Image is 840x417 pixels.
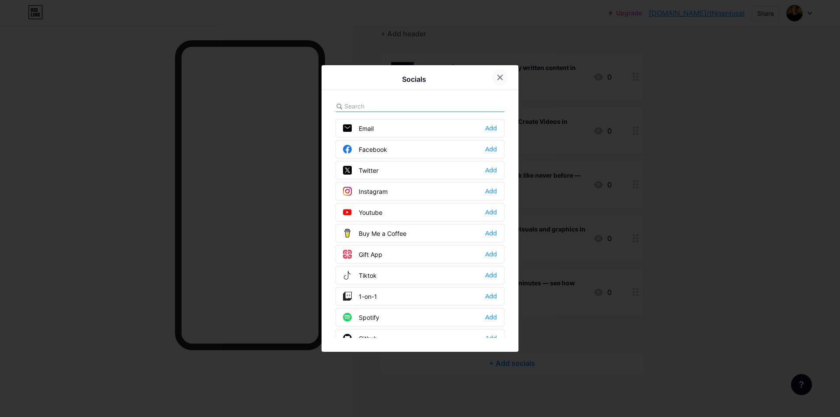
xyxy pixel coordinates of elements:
div: Add [485,124,497,133]
div: Add [485,313,497,322]
div: Add [485,187,497,196]
div: Add [485,271,497,280]
div: Add [485,166,497,175]
div: Add [485,229,497,238]
div: Add [485,292,497,301]
input: Search [344,102,441,111]
div: Socials [402,74,426,84]
div: Tiktok [343,271,377,280]
div: Email [343,124,374,133]
div: Add [485,334,497,343]
div: Gift App [343,250,382,259]
div: Add [485,145,497,154]
div: Youtube [343,208,382,217]
div: Github [343,334,378,343]
div: Spotify [343,313,379,322]
div: 1-on-1 [343,292,377,301]
div: Facebook [343,145,387,154]
div: Instagram [343,187,388,196]
div: Add [485,250,497,259]
div: Buy Me a Coffee [343,229,406,238]
div: Add [485,208,497,217]
div: Twitter [343,166,378,175]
